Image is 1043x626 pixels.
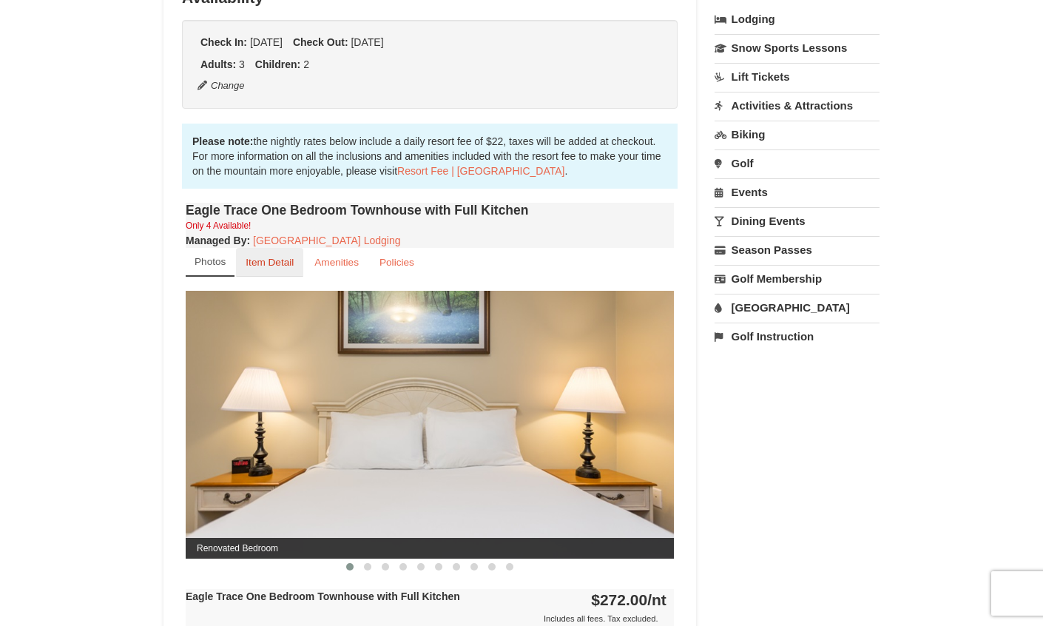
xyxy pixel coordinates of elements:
a: Lodging [715,6,880,33]
a: Policies [370,248,424,277]
div: the nightly rates below include a daily resort fee of $22, taxes will be added at checkout. For m... [182,124,678,189]
strong: Check Out: [293,36,348,48]
span: /nt [647,591,666,608]
a: Golf Instruction [715,323,880,350]
a: [GEOGRAPHIC_DATA] Lodging [253,235,400,246]
span: 2 [303,58,309,70]
strong: Please note: [192,135,253,147]
a: Season Passes [715,236,880,263]
strong: Adults: [200,58,236,70]
a: Snow Sports Lessons [715,34,880,61]
a: Lift Tickets [715,63,880,90]
strong: : [186,235,250,246]
span: Managed By [186,235,246,246]
a: Golf [715,149,880,177]
span: [DATE] [351,36,383,48]
strong: Children: [255,58,300,70]
span: [DATE] [250,36,283,48]
div: Includes all fees. Tax excluded. [186,611,666,626]
small: Photos [195,256,226,267]
h4: Eagle Trace One Bedroom Townhouse with Full Kitchen [186,203,674,218]
span: Renovated Bedroom [186,538,674,559]
a: Photos [186,248,234,277]
a: Dining Events [715,207,880,235]
span: 3 [239,58,245,70]
a: Golf Membership [715,265,880,292]
strong: Eagle Trace One Bedroom Townhouse with Full Kitchen [186,590,460,602]
a: Resort Fee | [GEOGRAPHIC_DATA] [397,165,564,177]
a: Item Detail [236,248,303,277]
a: Biking [715,121,880,148]
small: Amenities [314,257,359,268]
small: Item Detail [246,257,294,268]
a: Amenities [305,248,368,277]
small: Policies [379,257,414,268]
strong: $272.00 [591,591,666,608]
button: Change [197,78,246,94]
strong: Check In: [200,36,247,48]
small: Only 4 Available! [186,221,251,231]
img: Renovated Bedroom [186,291,674,558]
a: Events [715,178,880,206]
a: [GEOGRAPHIC_DATA] [715,294,880,321]
a: Activities & Attractions [715,92,880,119]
